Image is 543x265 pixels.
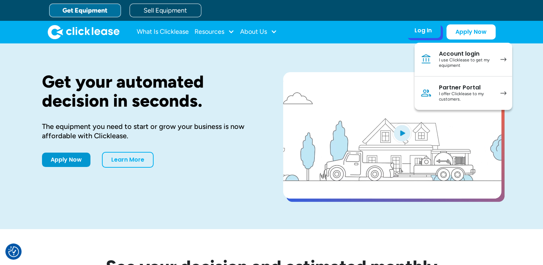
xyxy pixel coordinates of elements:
a: Apply Now [42,153,90,167]
nav: Log In [415,43,512,110]
a: Account loginI use Clicklease to get my equipment [415,43,512,76]
a: Partner PortalI offer Clicklease to my customers. [415,76,512,110]
a: Sell Equipment [130,4,201,17]
a: Apply Now [446,24,496,39]
h1: Get your automated decision in seconds. [42,72,260,110]
a: What Is Clicklease [137,25,189,39]
a: home [48,25,120,39]
a: Get Equipment [49,4,121,17]
div: I use Clicklease to get my equipment [439,57,493,69]
a: open lightbox [283,72,501,199]
img: Revisit consent button [8,246,19,257]
div: I offer Clicklease to my customers. [439,91,493,102]
img: arrow [500,57,506,61]
div: About Us [240,25,277,39]
button: Consent Preferences [8,246,19,257]
div: Log In [415,27,432,34]
div: Account login [439,50,493,57]
img: Clicklease logo [48,25,120,39]
div: The equipment you need to start or grow your business is now affordable with Clicklease. [42,122,260,140]
img: Blue play button logo on a light blue circular background [392,123,412,143]
div: Resources [195,25,234,39]
img: Bank icon [420,54,432,65]
div: Partner Portal [439,84,493,91]
img: arrow [500,91,506,95]
a: Learn More [102,152,154,168]
img: Person icon [420,87,432,99]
